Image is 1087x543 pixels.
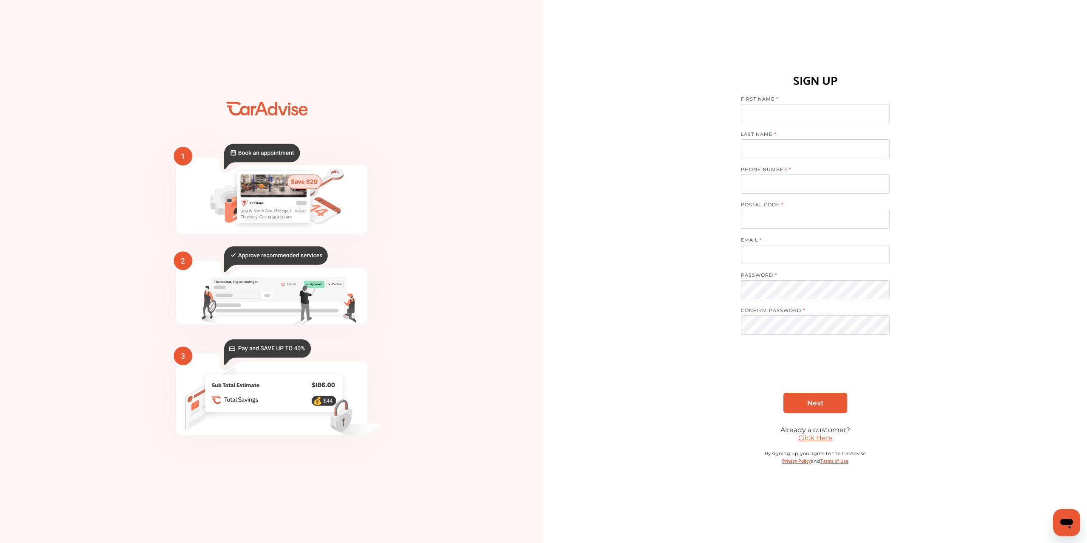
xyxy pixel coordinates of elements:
label: PASSWORD [741,272,881,280]
a: Click Here [798,434,833,442]
label: CONFIRM PASSWORD [741,307,881,315]
iframe: Button to launch messaging window [1053,509,1080,536]
div: By signing up, you agree to the CarAdvise and [741,450,890,473]
iframe: reCAPTCHA [751,353,880,386]
div: Already a customer? [741,426,890,434]
a: Next [783,393,847,413]
text: 💰 [313,396,322,405]
label: POSTAL CODE [741,202,881,210]
label: PHONE NUMBER [741,166,881,174]
label: EMAIL [741,237,881,245]
a: Terms of Use [820,456,848,464]
a: Privacy Policy [782,456,811,464]
label: LAST NAME [741,131,881,139]
h1: SIGN UP [793,69,838,90]
span: Next [807,399,824,407]
label: FIRST NAME [741,96,881,104]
